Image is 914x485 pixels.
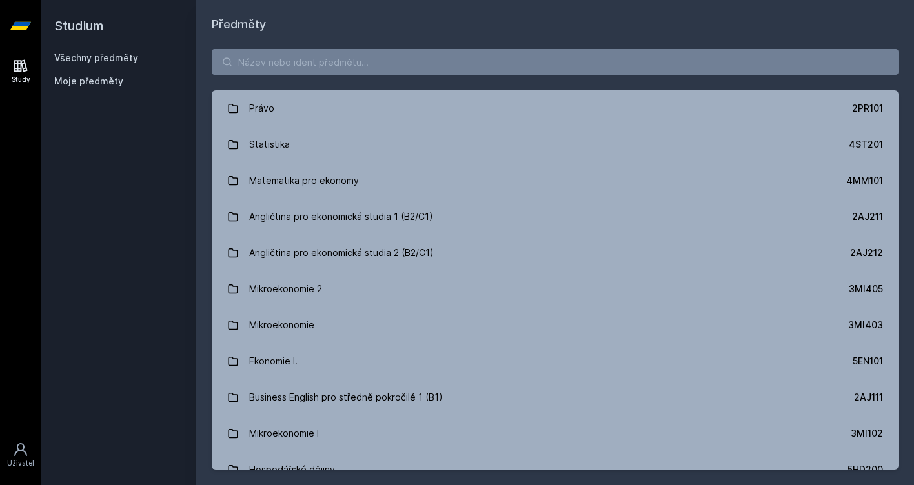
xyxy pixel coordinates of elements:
a: Study [3,52,39,91]
div: 4ST201 [849,138,883,151]
div: 5EN101 [853,355,883,368]
div: Ekonomie I. [249,348,298,374]
div: Study [12,75,30,84]
a: Uživatel [3,435,39,475]
a: Statistika 4ST201 [212,126,899,163]
span: Moje předměty [54,75,123,88]
div: 3MI403 [848,319,883,332]
div: Mikroekonomie [249,312,314,338]
div: Hospodářské dějiny [249,457,335,482]
a: Business English pro středně pokročilé 1 (B1) 2AJ111 [212,379,899,415]
div: 3MI102 [851,427,883,440]
div: Statistika [249,132,290,157]
div: 2AJ212 [850,246,883,259]
div: Právo [249,95,274,121]
div: 2PR101 [852,102,883,115]
div: Mikroekonomie I [249,421,319,446]
div: 4MM101 [846,174,883,187]
a: Angličtina pro ekonomická studia 1 (B2/C1) 2AJ211 [212,199,899,235]
div: Angličtina pro ekonomická studia 1 (B2/C1) [249,204,433,230]
div: Uživatel [7,459,34,468]
input: Název nebo ident předmětu… [212,49,899,75]
div: 2AJ211 [852,210,883,223]
a: Ekonomie I. 5EN101 [212,343,899,379]
div: 5HD200 [848,463,883,476]
div: 2AJ111 [854,391,883,404]
div: Mikroekonomie 2 [249,276,322,302]
a: Mikroekonomie I 3MI102 [212,415,899,451]
a: Všechny předměty [54,52,138,63]
a: Angličtina pro ekonomická studia 2 (B2/C1) 2AJ212 [212,235,899,271]
a: Mikroekonomie 3MI403 [212,307,899,343]
div: 3MI405 [849,282,883,295]
a: Právo 2PR101 [212,90,899,126]
h1: Předměty [212,15,899,34]
div: Business English pro středně pokročilé 1 (B1) [249,384,443,410]
a: Mikroekonomie 2 3MI405 [212,271,899,307]
a: Matematika pro ekonomy 4MM101 [212,163,899,199]
div: Matematika pro ekonomy [249,168,359,193]
div: Angličtina pro ekonomická studia 2 (B2/C1) [249,240,434,266]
